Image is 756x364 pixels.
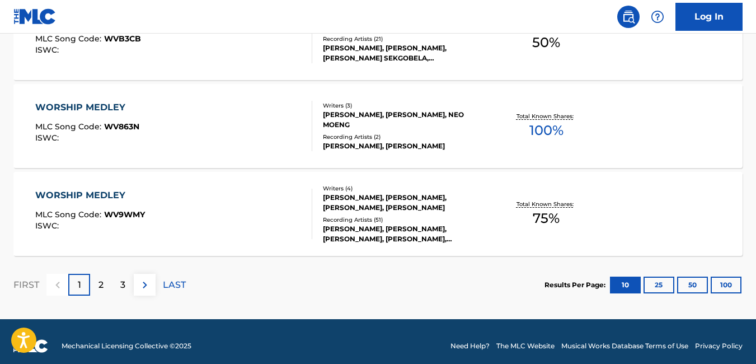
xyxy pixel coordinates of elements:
span: MLC Song Code : [35,209,104,220]
button: 10 [610,277,641,293]
a: Privacy Policy [695,341,743,351]
p: Total Known Shares: [516,200,576,208]
div: Writers ( 3 ) [323,101,485,110]
span: MLC Song Code : [35,122,104,132]
p: LAST [163,278,186,292]
div: Recording Artists ( 51 ) [323,216,485,224]
iframe: Chat Widget [700,310,756,364]
span: MLC Song Code : [35,34,104,44]
a: The MLC Website [496,341,555,351]
a: Public Search [617,6,640,28]
span: 50 % [532,32,560,53]
span: WVB3CB [104,34,141,44]
div: Help [646,6,669,28]
span: WV9WMY [104,209,145,220]
div: WORSHIP MEDLEY [35,101,139,114]
span: WV863N [104,122,139,132]
a: WORSHIP MEDLEYMLC Song Code:WV863NISWC:Writers (3)[PERSON_NAME], [PERSON_NAME], NEO MOENGRecordin... [13,84,743,168]
span: Mechanical Licensing Collective © 2025 [62,341,191,351]
a: Log In [675,3,743,31]
img: search [622,10,635,24]
a: Musical Works Database Terms of Use [561,341,688,351]
span: ISWC : [35,133,62,143]
p: FIRST [13,278,39,292]
div: Recording Artists ( 21 ) [323,35,485,43]
div: [PERSON_NAME], [PERSON_NAME], [PERSON_NAME], [PERSON_NAME] [323,193,485,213]
div: [PERSON_NAME], [PERSON_NAME], [PERSON_NAME], [PERSON_NAME], [PERSON_NAME] [323,224,485,244]
span: 100 % [529,120,564,141]
button: 100 [711,277,741,293]
div: [PERSON_NAME], [PERSON_NAME], [PERSON_NAME] SEKGOBELA, [PERSON_NAME] SEKGOBELA, [PERSON_NAME] SEK... [323,43,485,63]
p: 2 [98,278,104,292]
a: Need Help? [450,341,490,351]
button: 25 [644,277,674,293]
p: 3 [120,278,125,292]
div: WORSHIP MEDLEY [35,189,145,202]
div: Recording Artists ( 2 ) [323,133,485,141]
span: ISWC : [35,45,62,55]
img: right [138,278,152,292]
p: Total Known Shares: [516,112,576,120]
a: WORSHIP MEDLEYMLC Song Code:WV9WMYISWC:Writers (4)[PERSON_NAME], [PERSON_NAME], [PERSON_NAME], [P... [13,172,743,256]
span: 75 % [533,208,560,228]
p: 1 [78,278,81,292]
img: help [651,10,664,24]
button: 50 [677,277,708,293]
p: Results Per Page: [544,280,608,290]
div: [PERSON_NAME], [PERSON_NAME] [323,141,485,151]
div: Writers ( 4 ) [323,184,485,193]
img: MLC Logo [13,8,57,25]
span: ISWC : [35,221,62,231]
div: [PERSON_NAME], [PERSON_NAME], NEO MOENG [323,110,485,130]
